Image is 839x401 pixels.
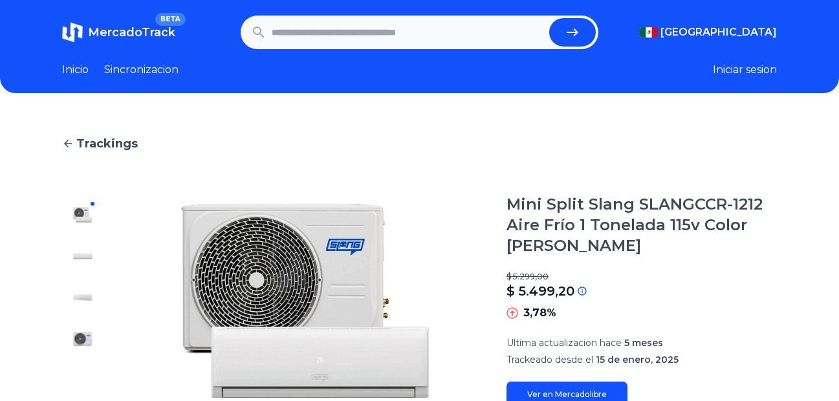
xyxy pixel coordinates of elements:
[72,287,93,308] img: Mini Split Slang SLANGCCR-1212 Aire Frío 1 Tonelada 115v Color Blanco
[523,305,556,321] p: 3,78%
[62,22,83,43] img: MercadoTrack
[76,135,138,153] span: Trackings
[72,204,93,225] img: Mini Split Slang SLANGCCR-1212 Aire Frío 1 Tonelada 115v Color Blanco
[713,62,777,78] button: Iniciar sesion
[640,27,658,38] img: Mexico
[507,194,777,256] h1: Mini Split Slang SLANGCCR-1212 Aire Frío 1 Tonelada 115v Color [PERSON_NAME]
[660,25,777,40] span: [GEOGRAPHIC_DATA]
[507,272,777,282] p: $ 5.299,00
[72,329,93,349] img: Mini Split Slang SLANGCCR-1212 Aire Frío 1 Tonelada 115v Color Blanco
[88,25,175,39] span: MercadoTrack
[624,337,663,349] span: 5 meses
[596,354,679,365] span: 15 de enero, 2025
[507,282,574,300] p: $ 5.499,20
[104,62,179,78] a: Sincronizacion
[155,13,186,26] span: BETA
[640,25,777,40] button: [GEOGRAPHIC_DATA]
[507,354,593,365] span: Trackeado desde el
[62,135,777,153] a: Trackings
[62,62,89,78] a: Inicio
[72,370,93,391] img: Mini Split Slang SLANGCCR-1212 Aire Frío 1 Tonelada 115v Color Blanco
[507,337,622,349] span: Ultima actualizacion hace
[72,246,93,266] img: Mini Split Slang SLANGCCR-1212 Aire Frío 1 Tonelada 115v Color Blanco
[62,22,175,43] a: MercadoTrackBETA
